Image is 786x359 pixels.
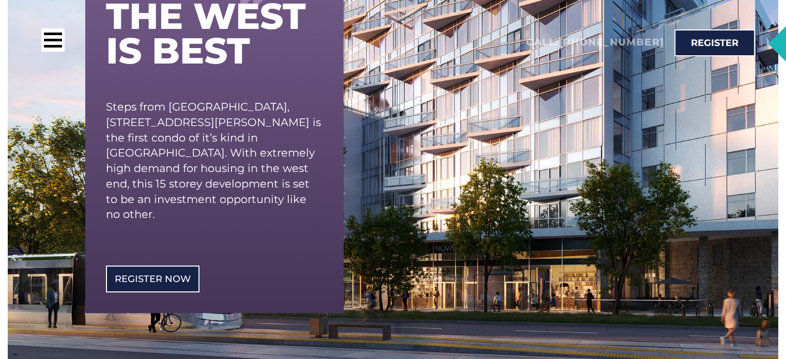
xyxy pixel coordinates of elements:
span: Register [691,38,738,48]
a: [PHONE_NUMBER] [559,36,664,48]
span: REgister Now [115,274,191,284]
h2: Call: [526,36,664,49]
a: Register [674,29,755,56]
p: Steps from [GEOGRAPHIC_DATA], [STREET_ADDRESS][PERSON_NAME] is the first condo of it’s kind in [G... [106,99,323,222]
a: REgister Now [106,266,199,292]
